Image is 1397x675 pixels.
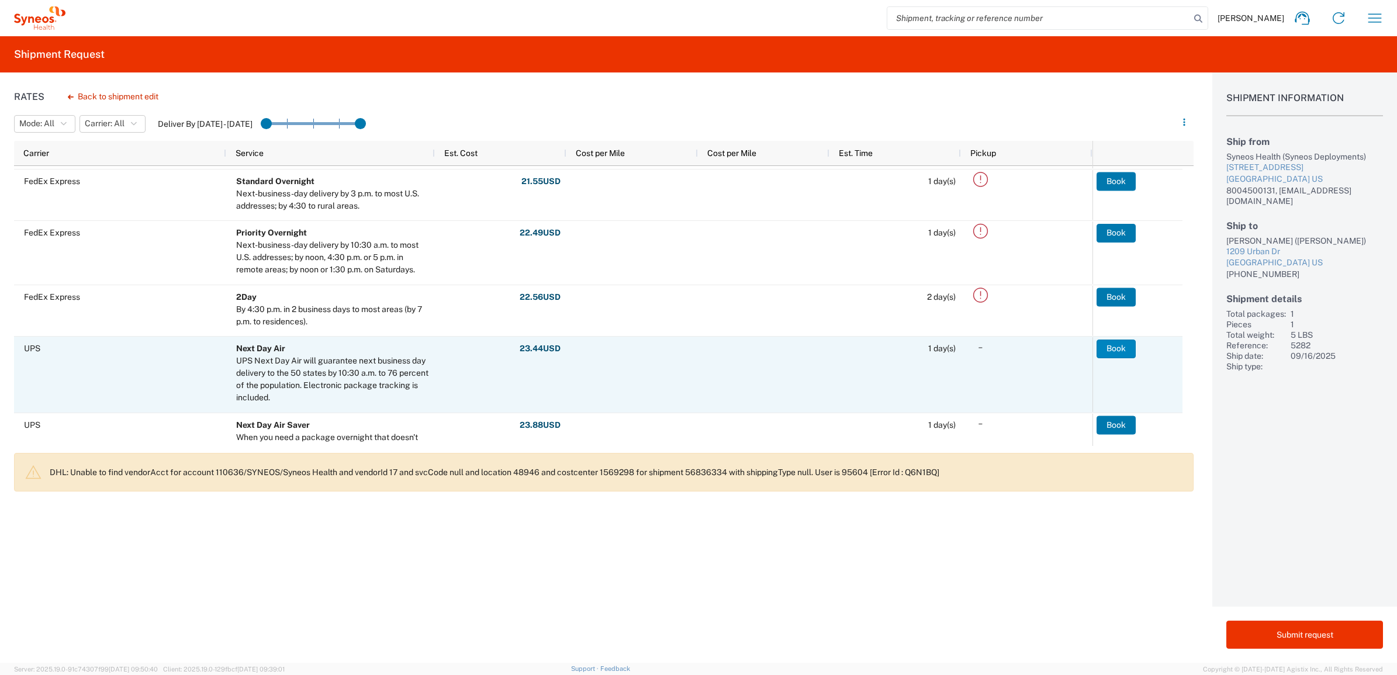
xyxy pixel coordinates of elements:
span: UPS [24,420,40,430]
div: 5 LBS [1291,330,1383,340]
span: Service [236,148,264,158]
b: 2Day [236,292,257,302]
span: UPS [24,344,40,353]
div: Total weight: [1226,330,1286,340]
h2: Ship to [1226,220,1383,231]
button: 23.44USD [519,340,561,358]
div: [GEOGRAPHIC_DATA] US [1226,257,1383,269]
button: 22.56USD [519,288,561,306]
div: Next-business-day delivery by 10:30 a.m. to most U.S. addresses; by noon, 4:30 p.m. or 5 p.m. in ... [236,239,430,276]
div: By 4:30 p.m. in 2 business days to most areas (by 7 p.m. to residences). [236,303,430,328]
strong: 23.88 USD [520,420,561,431]
span: Cost per Mile [707,148,756,158]
button: 21.55USD [521,172,561,191]
button: 22.49USD [519,224,561,243]
b: Standard Overnight [236,176,314,186]
span: Client: 2025.19.0-129fbcf [163,666,285,673]
b: Next Day Air Saver [236,420,310,430]
h2: Shipment Request [14,47,105,61]
span: Copyright © [DATE]-[DATE] Agistix Inc., All Rights Reserved [1203,664,1383,674]
span: 1 day(s) [928,228,956,237]
span: Est. Time [839,148,873,158]
div: [PERSON_NAME] ([PERSON_NAME]) [1226,236,1383,246]
h2: Ship from [1226,136,1383,147]
h1: Rates [14,91,44,102]
span: Server: 2025.19.0-91c74307f99 [14,666,158,673]
strong: 22.56 USD [520,292,561,303]
button: Book [1097,416,1136,434]
div: Next-business-day delivery by 3 p.m. to most U.S. addresses; by 4:30 to rural areas. [236,188,430,212]
div: 1209 Urban Dr [1226,246,1383,258]
span: Carrier: All [85,118,125,129]
button: 23.88USD [519,416,561,434]
div: 09/16/2025 [1291,351,1383,361]
div: Total packages: [1226,309,1286,319]
div: 5282 [1291,340,1383,351]
div: UPS Next Day Air will guarantee next business day delivery to the 50 states by 10:30 a.m. to 76 p... [236,355,430,404]
button: Book [1097,288,1136,306]
div: Pieces [1226,319,1286,330]
div: Reference: [1226,340,1286,351]
span: 1 day(s) [928,344,956,353]
span: Carrier [23,148,49,158]
input: Shipment, tracking or reference number [887,7,1190,29]
span: [DATE] 09:39:01 [237,666,285,673]
div: [GEOGRAPHIC_DATA] US [1226,174,1383,185]
strong: 23.44 USD [520,343,561,354]
h2: Shipment details [1226,293,1383,304]
span: FedEx Express [24,176,80,186]
button: Submit request [1226,621,1383,649]
strong: 22.49 USD [520,227,561,238]
h1: Shipment Information [1226,92,1383,116]
strong: 21.55 USD [521,176,561,187]
label: Deliver By [DATE] - [DATE] [158,119,253,129]
button: Carrier: All [79,115,146,133]
b: Priority Overnight [236,228,307,237]
span: Cost per Mile [576,148,625,158]
a: Support [571,665,600,672]
a: Feedback [600,665,630,672]
span: Pickup [970,148,996,158]
div: Ship type: [1226,361,1286,372]
b: Next Day Air [236,344,285,353]
span: 1 day(s) [928,176,956,186]
span: 1 day(s) [928,420,956,430]
span: 2 day(s) [927,292,956,302]
div: 1 [1291,309,1383,319]
div: 1 [1291,319,1383,330]
div: [PHONE_NUMBER] [1226,269,1383,279]
div: 8004500131, [EMAIL_ADDRESS][DOMAIN_NAME] [1226,185,1383,206]
span: Mode: All [19,118,54,129]
button: Mode: All [14,115,75,133]
p: DHL: Unable to find vendorAcct for account 110636/SYNEOS/Syneos Health and vendorId 17 and svcCod... [50,467,1184,477]
span: [PERSON_NAME] [1218,13,1284,23]
span: [DATE] 09:50:40 [109,666,158,673]
button: Book [1097,340,1136,358]
div: When you need a package overnight that doesn't require morning delivery, UPS features next-busine... [236,431,430,480]
a: 1209 Urban Dr[GEOGRAPHIC_DATA] US [1226,246,1383,269]
button: Book [1097,172,1136,191]
div: [STREET_ADDRESS] [1226,162,1383,174]
span: Est. Cost [444,148,478,158]
span: FedEx Express [24,228,80,237]
button: Book [1097,224,1136,243]
a: [STREET_ADDRESS][GEOGRAPHIC_DATA] US [1226,162,1383,185]
div: Syneos Health (Syneos Deployments) [1226,151,1383,162]
button: Back to shipment edit [58,86,168,107]
span: FedEx Express [24,292,80,302]
div: Ship date: [1226,351,1286,361]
